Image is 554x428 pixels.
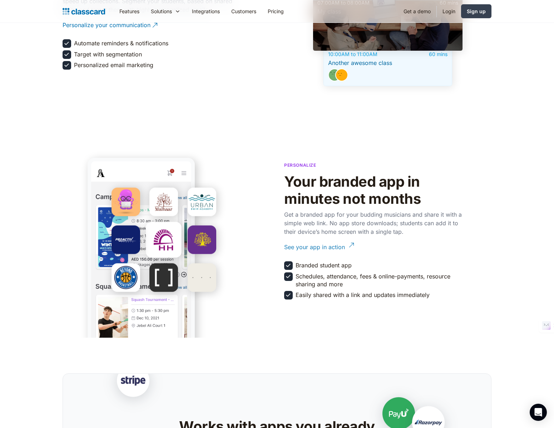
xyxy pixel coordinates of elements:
[186,3,226,19] a: Integrations
[88,158,195,373] img: Student App Mock
[284,237,470,257] a: See your app in action
[145,3,186,19] div: Solutions
[284,237,345,251] div: See your app in action
[530,404,547,421] div: Open Intercom Messenger
[114,3,145,19] a: Features
[284,210,470,236] p: Get a branded app for your budding musicians and share it with a simple web link. No app store do...
[284,173,470,207] h2: Your branded app in minutes not months
[74,39,168,47] div: Automate reminders & notifications
[262,3,290,19] a: Pricing
[398,3,436,19] a: Get a demo
[74,50,142,58] div: Target with segmentation
[328,50,388,59] div: 10:00AM to 11:00AM
[97,347,169,418] img: Stripe Logo
[284,162,316,168] p: Personalize
[63,6,105,16] a: home
[74,61,153,69] div: Personalized email marketing
[63,15,248,35] a: Personalize your communication
[388,50,447,59] div: 60 mins
[328,59,447,67] div: Another awesome class
[226,3,262,19] a: Customers
[296,261,352,269] div: Branded student app
[296,291,430,299] div: Easily shared with a link and updates immediately
[437,3,461,19] a: Login
[151,7,172,15] div: Solutions
[461,4,491,18] a: Sign up
[296,272,469,288] div: Schedules, attendance, fees & online-payments, resource sharing and more
[467,7,486,15] div: Sign up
